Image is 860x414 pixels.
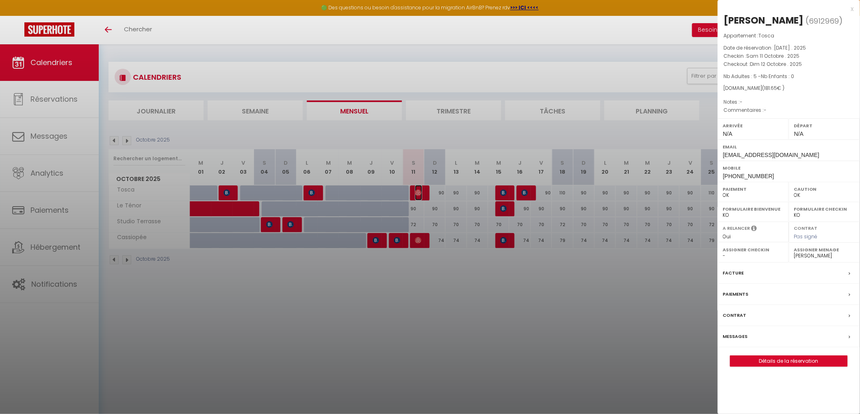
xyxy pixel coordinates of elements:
[723,269,744,277] label: Facture
[794,131,804,137] span: N/A
[794,233,818,240] span: Pas signé
[794,205,855,213] label: Formulaire Checkin
[723,290,749,299] label: Paiements
[759,32,775,39] span: Tosca
[724,106,854,114] p: Commentaires :
[724,85,854,92] div: [DOMAIN_NAME]
[794,246,855,254] label: Assigner Menage
[723,332,748,341] label: Messages
[723,122,784,130] label: Arrivée
[751,225,757,234] i: Sélectionner OUI si vous souhaiter envoyer les séquences de messages post-checkout
[724,52,854,60] p: Checkin :
[723,173,774,179] span: [PHONE_NUMBER]
[724,44,854,52] p: Date de réservation :
[724,60,854,68] p: Checkout :
[764,85,777,92] span: 181.65
[761,73,795,80] span: Nb Enfants : 0
[724,98,854,106] p: Notes :
[730,356,847,366] a: Détails de la réservation
[724,32,854,40] p: Appartement :
[723,246,784,254] label: Assigner Checkin
[723,311,747,320] label: Contrat
[723,205,784,213] label: Formulaire Bienvenue
[774,44,806,51] span: [DATE] . 2025
[750,61,802,68] span: Dim 12 Octobre . 2025
[764,107,767,113] span: -
[718,4,854,14] div: x
[762,85,785,92] span: ( € )
[740,98,743,105] span: -
[794,122,855,130] label: Départ
[724,14,804,27] div: [PERSON_NAME]
[747,52,800,59] span: Sam 11 Octobre . 2025
[806,15,843,26] span: ( )
[723,185,784,193] label: Paiement
[809,16,839,26] span: 6912969
[723,164,855,172] label: Mobile
[794,185,855,193] label: Caution
[724,73,795,80] span: Nb Adultes : 5 -
[723,152,819,158] span: [EMAIL_ADDRESS][DOMAIN_NAME]
[794,225,818,230] label: Contrat
[723,143,855,151] label: Email
[723,131,732,137] span: N/A
[723,225,750,232] label: A relancer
